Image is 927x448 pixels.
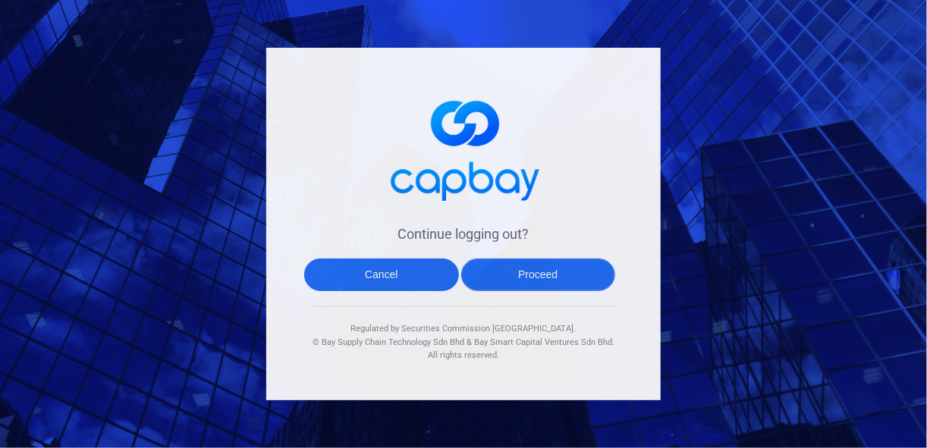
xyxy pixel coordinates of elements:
[312,225,615,243] h4: Continue logging out?
[304,258,459,291] button: Cancel
[313,337,464,347] span: © Bay Supply Chain Technology Sdn Bhd
[380,86,547,210] img: logo
[461,258,616,291] button: Proceed
[474,337,614,347] span: Bay Smart Capital Ventures Sdn Bhd.
[312,307,615,362] div: Regulated by Securities Commission [GEOGRAPHIC_DATA]. & All rights reserved.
